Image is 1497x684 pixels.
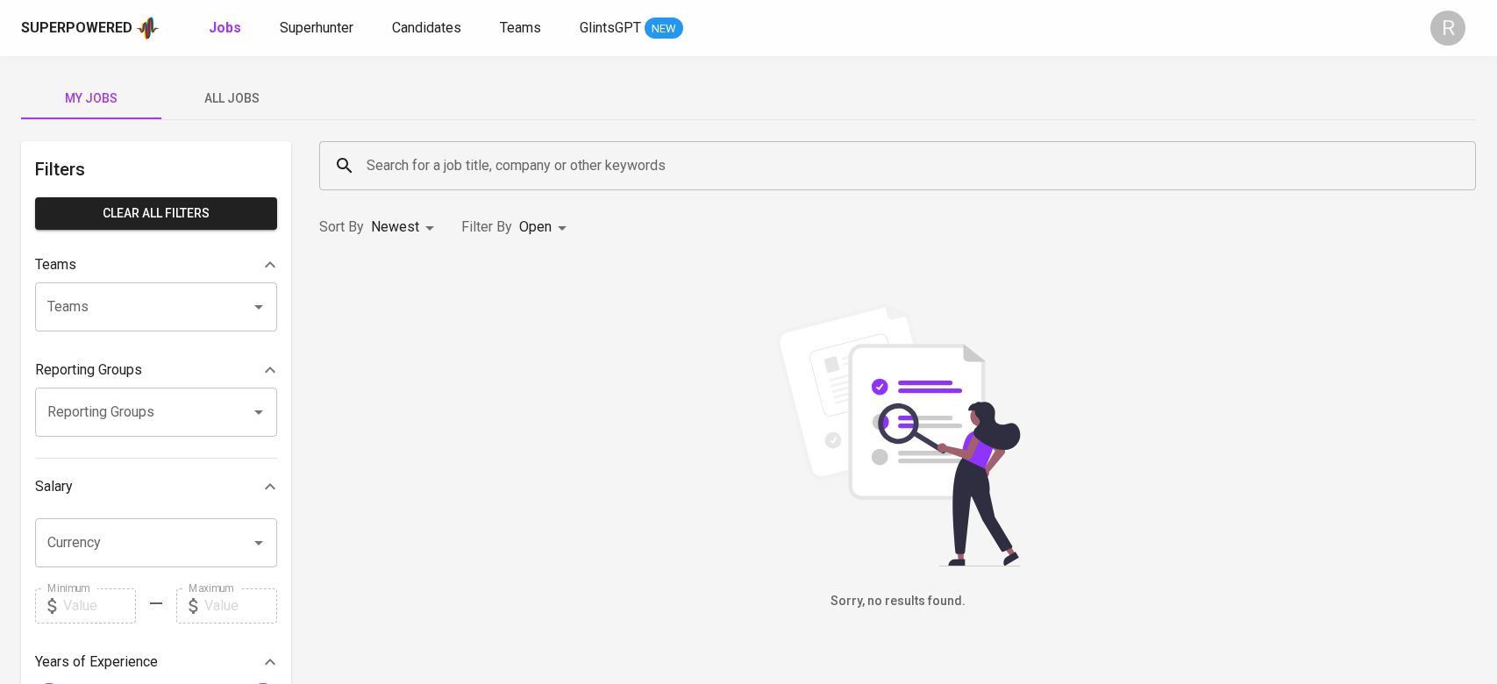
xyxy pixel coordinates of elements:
[172,88,291,110] span: All Jobs
[136,15,160,41] img: app logo
[35,254,76,275] p: Teams
[766,303,1030,566] img: file_searching.svg
[49,203,263,224] span: Clear All filters
[280,18,357,39] a: Superhunter
[461,217,512,238] p: Filter By
[246,400,271,424] button: Open
[246,531,271,555] button: Open
[319,217,364,238] p: Sort By
[519,211,573,244] div: Open
[392,18,465,39] a: Candidates
[21,15,160,41] a: Superpoweredapp logo
[645,20,683,38] span: NEW
[35,360,142,381] p: Reporting Groups
[32,88,151,110] span: My Jobs
[35,247,277,282] div: Teams
[35,652,158,673] p: Years of Experience
[35,476,73,497] p: Salary
[63,588,136,623] input: Value
[371,217,419,238] p: Newest
[392,19,461,36] span: Candidates
[500,18,545,39] a: Teams
[209,19,241,36] b: Jobs
[280,19,353,36] span: Superhunter
[580,18,683,39] a: GlintsGPT NEW
[35,469,277,504] div: Salary
[35,353,277,388] div: Reporting Groups
[35,645,277,680] div: Years of Experience
[35,155,277,183] h6: Filters
[371,211,440,244] div: Newest
[21,18,132,39] div: Superpowered
[209,18,245,39] a: Jobs
[500,19,541,36] span: Teams
[1430,11,1465,46] div: R
[204,588,277,623] input: Value
[580,19,641,36] span: GlintsGPT
[246,295,271,319] button: Open
[35,197,277,230] button: Clear All filters
[319,592,1476,611] h6: Sorry, no results found.
[519,218,552,235] span: Open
